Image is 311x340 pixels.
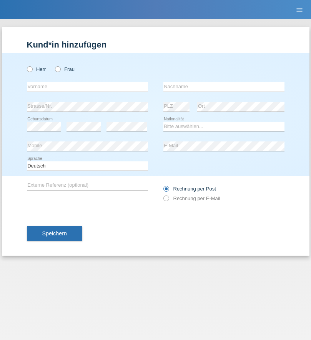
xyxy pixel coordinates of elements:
[55,66,75,72] label: Frau
[163,195,220,201] label: Rechnung per E-Mail
[296,6,303,14] i: menu
[163,186,216,192] label: Rechnung per Post
[27,40,284,49] h1: Kund*in hinzufügen
[27,226,82,241] button: Speichern
[55,66,60,71] input: Frau
[27,66,46,72] label: Herr
[163,195,168,205] input: Rechnung per E-Mail
[42,230,67,237] span: Speichern
[163,186,168,195] input: Rechnung per Post
[292,7,307,12] a: menu
[27,66,32,71] input: Herr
